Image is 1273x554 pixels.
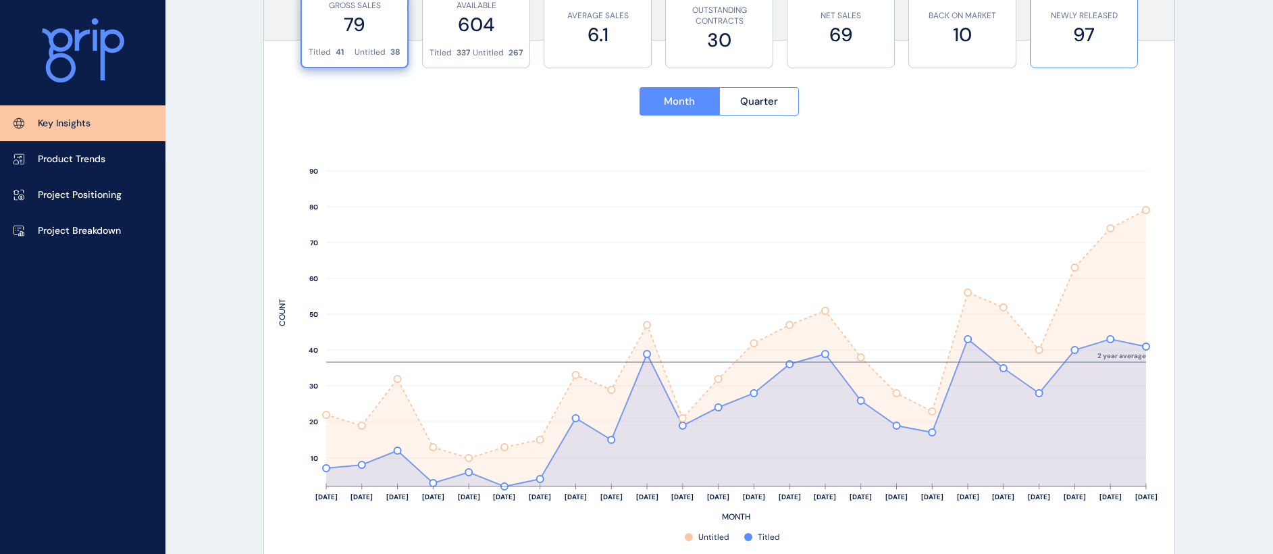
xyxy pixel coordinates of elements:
text: [DATE] [493,493,515,501]
p: Titled [430,47,452,59]
text: [DATE] [814,493,836,501]
text: 40 [309,346,318,355]
text: 30 [309,382,318,391]
text: [DATE] [957,493,979,501]
text: 60 [309,274,318,283]
text: COUNT [277,299,288,326]
span: Quarter [740,95,778,108]
text: MONTH [722,511,750,522]
text: [DATE] [1099,493,1122,501]
label: 79 [309,11,400,38]
p: Key Insights [38,117,90,130]
p: Titled [309,47,331,58]
p: NET SALES [794,10,887,22]
text: [DATE] [1028,493,1050,501]
text: [DATE] [636,493,658,501]
label: 604 [430,11,523,38]
text: [DATE] [350,493,373,501]
text: [DATE] [458,493,480,501]
text: [DATE] [921,493,943,501]
text: [DATE] [386,493,409,501]
p: 337 [457,47,470,59]
text: 70 [310,238,318,247]
p: Untitled [355,47,386,58]
text: [DATE] [565,493,587,501]
p: NEWLY RELEASED [1037,10,1131,22]
p: 267 [509,47,523,59]
text: [DATE] [743,493,765,501]
span: Month [664,95,695,108]
text: 2 year average [1097,351,1146,360]
p: Product Trends [38,153,105,166]
text: [DATE] [671,493,694,501]
text: [DATE] [1135,493,1158,501]
text: 80 [309,203,318,211]
label: 69 [794,22,887,48]
text: 50 [309,310,318,319]
p: Project Breakdown [38,224,121,238]
p: BACK ON MARKET [916,10,1009,22]
p: Project Positioning [38,188,122,202]
text: 90 [309,167,318,176]
text: 20 [309,418,318,426]
text: [DATE] [422,493,444,501]
p: AVERAGE SALES [551,10,644,22]
text: [DATE] [600,493,623,501]
p: 41 [336,47,344,58]
button: Quarter [719,87,800,116]
p: OUTSTANDING CONTRACTS [673,5,766,28]
text: [DATE] [315,493,338,501]
label: 30 [673,27,766,53]
text: [DATE] [779,493,801,501]
p: Untitled [473,47,504,59]
button: Month [640,87,719,116]
text: 10 [311,454,318,463]
label: 97 [1037,22,1131,48]
p: 38 [390,47,400,58]
text: [DATE] [1064,493,1086,501]
text: [DATE] [992,493,1014,501]
text: [DATE] [529,493,551,501]
label: 10 [916,22,1009,48]
label: 6.1 [551,22,644,48]
text: [DATE] [850,493,872,501]
text: [DATE] [707,493,729,501]
text: [DATE] [885,493,908,501]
